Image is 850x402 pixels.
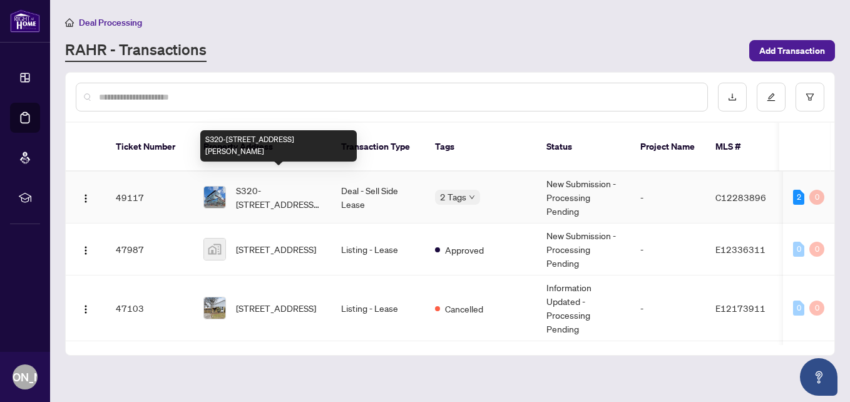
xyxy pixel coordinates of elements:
[81,193,91,204] img: Logo
[469,194,475,200] span: down
[715,244,766,255] span: E12336311
[806,93,814,101] span: filter
[236,301,316,315] span: [STREET_ADDRESS]
[81,245,91,255] img: Logo
[445,302,483,316] span: Cancelled
[204,239,225,260] img: thumbnail-img
[796,83,824,111] button: filter
[65,39,207,62] a: RAHR - Transactions
[236,183,321,211] span: S320-[STREET_ADDRESS][PERSON_NAME]
[630,276,705,341] td: -
[106,224,193,276] td: 47987
[204,297,225,319] img: thumbnail-img
[193,123,331,172] th: Property Address
[809,242,824,257] div: 0
[331,224,425,276] td: Listing - Lease
[715,302,766,314] span: E12173911
[204,187,225,208] img: thumbnail-img
[106,123,193,172] th: Ticket Number
[425,123,536,172] th: Tags
[809,190,824,205] div: 0
[809,301,824,316] div: 0
[331,276,425,341] td: Listing - Lease
[536,123,630,172] th: Status
[715,192,766,203] span: C12283896
[793,190,804,205] div: 2
[630,172,705,224] td: -
[106,276,193,341] td: 47103
[793,301,804,316] div: 0
[200,130,357,162] div: S320-[STREET_ADDRESS][PERSON_NAME]
[76,187,96,207] button: Logo
[757,83,786,111] button: edit
[536,172,630,224] td: New Submission - Processing Pending
[536,276,630,341] td: Information Updated - Processing Pending
[331,123,425,172] th: Transaction Type
[800,358,837,396] button: Open asap
[81,304,91,314] img: Logo
[445,243,484,257] span: Approved
[759,41,825,61] span: Add Transaction
[236,242,316,256] span: [STREET_ADDRESS]
[79,17,142,28] span: Deal Processing
[728,93,737,101] span: download
[440,190,466,204] span: 2 Tags
[536,224,630,276] td: New Submission - Processing Pending
[65,18,74,27] span: home
[630,123,705,172] th: Project Name
[76,239,96,259] button: Logo
[76,298,96,318] button: Logo
[767,93,776,101] span: edit
[718,83,747,111] button: download
[793,242,804,257] div: 0
[106,172,193,224] td: 49117
[331,172,425,224] td: Deal - Sell Side Lease
[10,9,40,33] img: logo
[749,40,835,61] button: Add Transaction
[630,224,705,276] td: -
[705,123,781,172] th: MLS #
